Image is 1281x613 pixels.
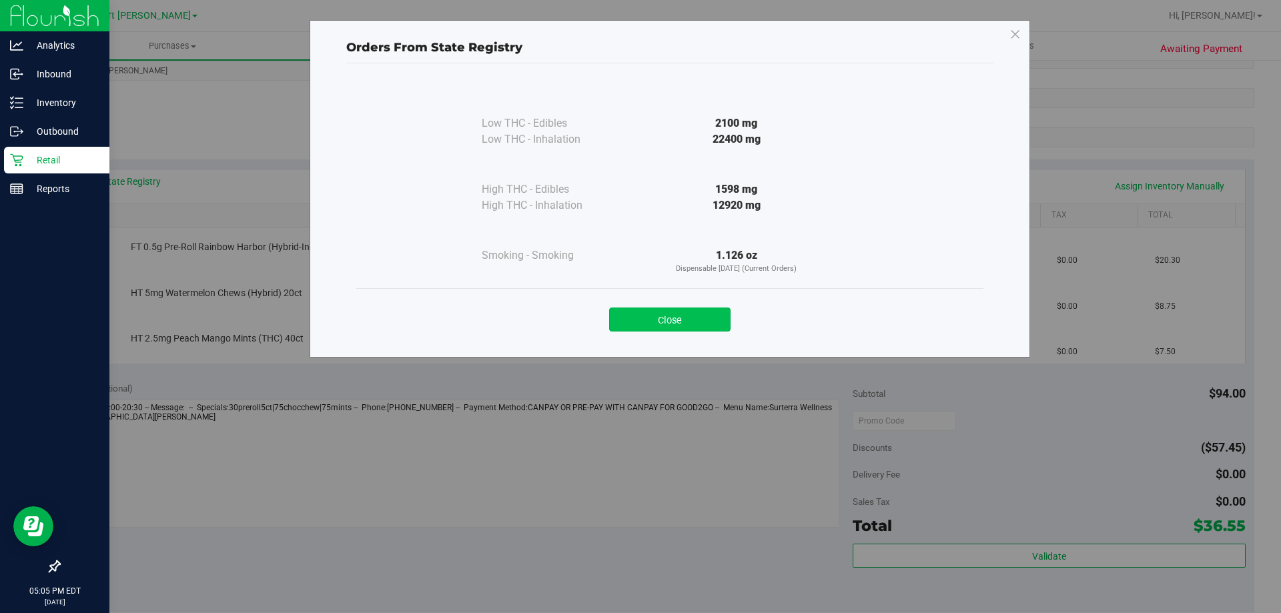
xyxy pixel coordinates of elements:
p: Inventory [23,95,103,111]
div: 1598 mg [615,181,858,197]
div: Smoking - Smoking [482,247,615,263]
inline-svg: Inventory [10,96,23,109]
p: [DATE] [6,597,103,607]
div: 1.126 oz [615,247,858,275]
div: 12920 mg [615,197,858,213]
span: Orders From State Registry [346,40,522,55]
p: Analytics [23,37,103,53]
div: High THC - Edibles [482,181,615,197]
button: Close [609,308,731,332]
inline-svg: Reports [10,182,23,195]
p: Dispensable [DATE] (Current Orders) [615,263,858,275]
inline-svg: Outbound [10,125,23,138]
div: Low THC - Edibles [482,115,615,131]
div: 2100 mg [615,115,858,131]
inline-svg: Inbound [10,67,23,81]
div: Low THC - Inhalation [482,131,615,147]
p: 05:05 PM EDT [6,585,103,597]
div: High THC - Inhalation [482,197,615,213]
iframe: Resource center [13,506,53,546]
p: Reports [23,181,103,197]
p: Outbound [23,123,103,139]
div: 22400 mg [615,131,858,147]
p: Retail [23,152,103,168]
p: Inbound [23,66,103,82]
inline-svg: Retail [10,153,23,167]
inline-svg: Analytics [10,39,23,52]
